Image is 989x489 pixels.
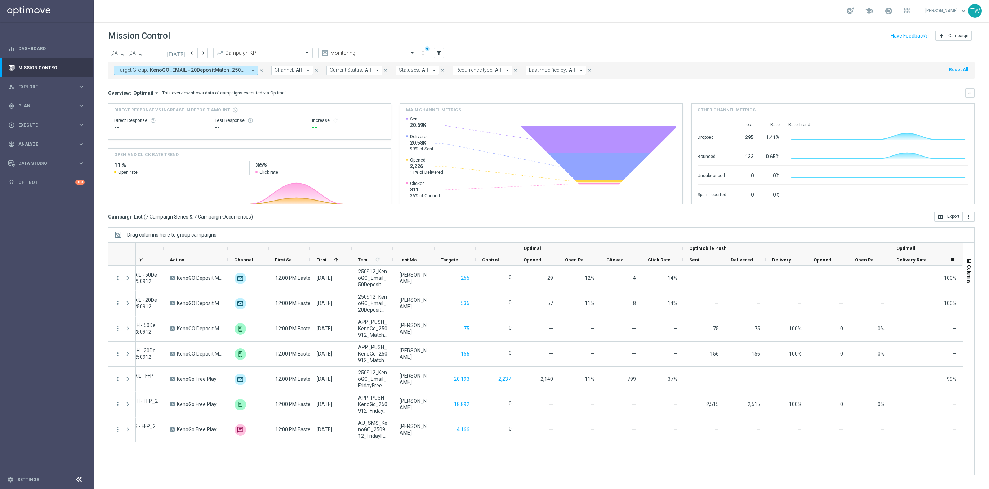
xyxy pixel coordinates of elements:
i: play_circle_outline [8,122,15,128]
img: OptiMobile Push [235,399,246,410]
i: refresh [375,257,380,263]
span: All [296,67,302,73]
div: Total [735,122,754,128]
img: Optimail [235,298,246,309]
span: Opened [524,257,541,263]
span: First Send Time [275,257,298,263]
div: 12 Sep 2025, Friday [317,325,332,332]
h3: Campaign List [108,213,253,220]
div: Press SPACE to select this row. [63,316,963,342]
div: Plan [8,103,78,109]
span: 20.58K [410,140,433,146]
span: A [170,326,175,331]
span: Calculate column [374,256,380,264]
span: ( [144,213,146,220]
button: close [258,66,264,74]
ng-select: Monitoring [318,48,418,58]
i: keyboard_arrow_right [78,102,85,109]
i: arrow_forward [200,50,205,56]
button: Channel: All arrow_drop_down [271,66,313,75]
button: close [382,66,389,74]
i: more_vert [115,275,121,281]
span: APP_PUSH_KenoGo_250912_MatchDeposit20 [358,344,387,364]
div: Press SPACE to select this row. [63,266,963,291]
div: 12 Sep 2025, Friday [317,275,332,281]
i: more_vert [115,401,121,407]
span: A [170,276,175,280]
span: Open Rate = Opened / Delivered [878,326,885,331]
div: Tina Wang [400,272,429,285]
span: — [756,300,760,306]
div: 12 Sep 2025, Friday [317,300,332,307]
i: arrow_drop_down [305,67,311,74]
span: Delivery Rate = Delivered / Sent [944,300,957,306]
div: gps_fixed Plan keyboard_arrow_right [8,103,85,109]
div: TW [968,4,982,18]
button: more_vert [115,351,121,357]
span: 250912_KenoGO_Email_50DepositMatch [358,268,387,288]
div: Press SPACE to select this row. [63,367,963,392]
button: track_changes Analyze keyboard_arrow_right [8,141,85,147]
i: more_vert [420,50,426,56]
div: 295 [735,131,754,142]
i: keyboard_arrow_right [78,83,85,90]
button: 255 [460,274,470,283]
button: Statuses: All arrow_drop_down [396,66,439,75]
i: add [939,33,944,39]
div: Press SPACE to select this row. [108,266,136,291]
div: 0% [762,169,780,181]
span: A [170,427,175,432]
i: arrow_back [190,50,195,56]
button: add Campaign [935,31,972,41]
button: more_vert [419,49,427,57]
span: All [569,67,575,73]
button: arrow_forward [197,48,208,58]
span: Clicked [606,257,624,263]
span: Optimail [524,246,543,251]
span: Control Customers [482,257,505,263]
span: 12:00 PM Eastern Australia Time (Sydney) (UTC +10:00) [275,300,435,306]
button: Reset All [948,66,969,74]
button: 18,892 [453,400,470,409]
div: Increase [312,118,385,123]
span: 99% of Sent [410,146,433,152]
span: Channel [234,257,253,263]
a: Dashboard [18,39,85,58]
i: filter_alt [436,50,442,56]
span: Open Rate = Opened / Delivered [585,300,594,306]
span: Opened [410,157,443,163]
i: equalizer [8,45,15,52]
div: Execute [8,122,78,128]
div: This overview shows data of campaigns executed via Optimail [162,90,287,96]
div: Analyze [8,141,78,147]
span: All [422,67,428,73]
div: equalizer Dashboard [8,46,85,52]
span: KenoGo Free Play [177,426,217,433]
button: play_circle_outline Execute keyboard_arrow_right [8,122,85,128]
span: KenoGO Deposit Match [177,325,222,332]
div: 0 [735,188,754,200]
span: A [170,377,175,381]
input: Select date range [108,48,187,58]
span: KenoGo Free Play [177,376,217,382]
span: Open Rate = Opened / Delivered [585,275,594,281]
span: Delivery Rate [896,257,927,263]
span: 75 [713,326,719,331]
i: close [513,68,518,73]
div: Mission Control [8,65,85,71]
div: lightbulb Optibot +10 [8,180,85,185]
span: Execute [18,123,78,127]
i: more_vert [115,426,121,433]
span: ) [251,213,253,220]
div: -- [215,123,300,132]
span: 12:00 PM Eastern Australia Time (Sydney) (UTC +10:00) [275,275,435,281]
button: Current Status: All arrow_drop_down [326,66,382,75]
i: keyboard_arrow_down [967,91,972,96]
span: KenoGO Deposit Match [177,300,222,307]
span: Click Rate = Clicked / Opened [668,300,677,306]
i: more_vert [115,376,121,382]
span: — [715,275,719,281]
span: Columns [966,265,972,283]
span: — [549,326,553,331]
